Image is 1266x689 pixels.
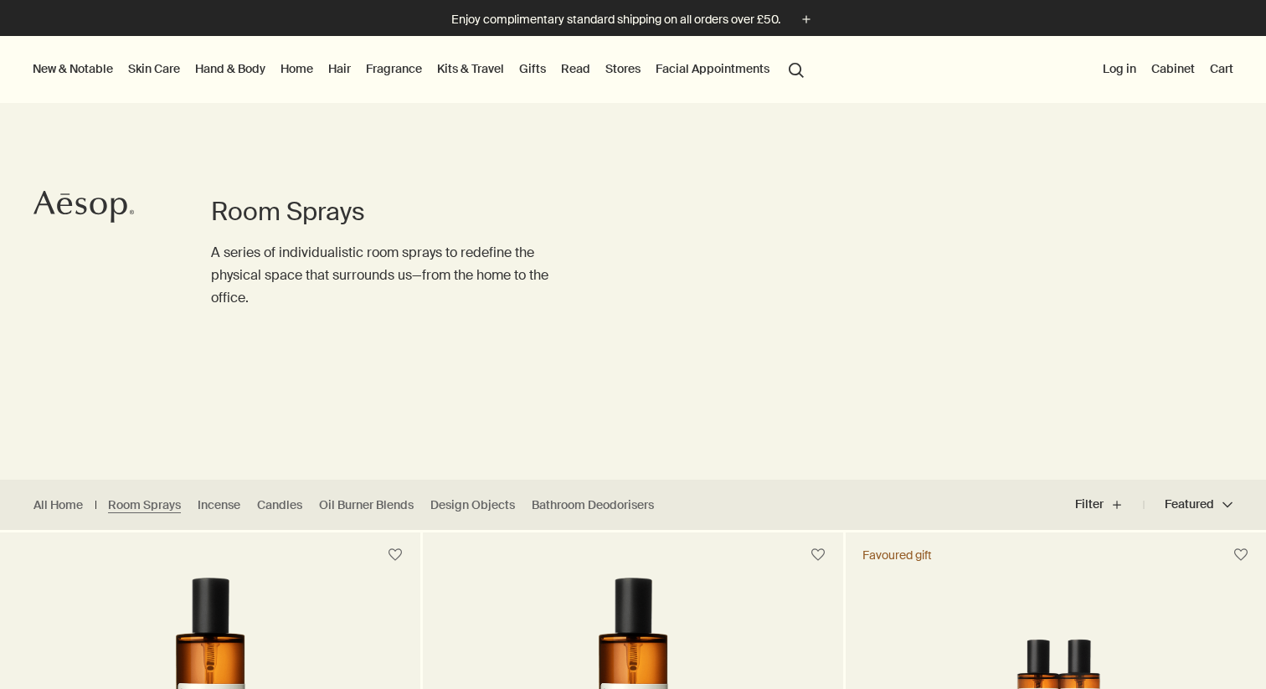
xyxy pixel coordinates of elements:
a: Oil Burner Blends [319,497,414,513]
button: Enjoy complimentary standard shipping on all orders over £50. [451,10,816,29]
a: Kits & Travel [434,58,507,80]
nav: supplementary [1099,36,1237,103]
div: Favoured gift [862,548,932,563]
button: Log in [1099,58,1140,80]
a: Skin Care [125,58,183,80]
a: Room Sprays [108,497,181,513]
button: Filter [1075,485,1144,525]
p: Enjoy complimentary standard shipping on all orders over £50. [451,11,780,28]
a: Design Objects [430,497,515,513]
a: Incense [198,497,240,513]
a: Fragrance [363,58,425,80]
button: Cart [1207,58,1237,80]
h1: Room Sprays [211,195,566,229]
button: Save to cabinet [380,540,410,570]
a: Cabinet [1148,58,1198,80]
a: Bathroom Deodorisers [532,497,654,513]
button: Save to cabinet [803,540,833,570]
a: Home [277,58,316,80]
button: Featured [1144,485,1233,525]
button: Stores [602,58,644,80]
a: Read [558,58,594,80]
a: Facial Appointments [652,58,773,80]
a: Hair [325,58,354,80]
button: New & Notable [29,58,116,80]
a: Hand & Body [192,58,269,80]
a: Candles [257,497,302,513]
button: Save to cabinet [1226,540,1256,570]
svg: Aesop [33,190,134,224]
button: Open search [781,53,811,85]
nav: primary [29,36,811,103]
a: Aesop [29,186,138,232]
a: All Home [33,497,83,513]
a: Gifts [516,58,549,80]
p: A series of individualistic room sprays to redefine the physical space that surrounds us—from the... [211,241,566,310]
